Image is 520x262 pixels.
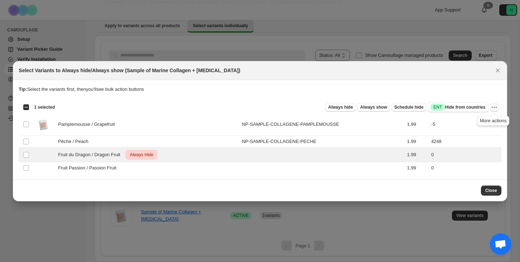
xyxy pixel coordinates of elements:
button: Always show [357,103,390,112]
button: SuccessENTHide from countries [428,102,488,112]
button: Always hide [325,103,356,112]
strong: Tip: [19,86,27,92]
span: Fruit du Dragon / Dragon Fruit [58,151,124,158]
span: Pêche / Peach [58,138,92,145]
td: NP-SAMPLE-COLLAGENE-PAMPLEMOUSSE [240,113,405,135]
span: Close [485,188,497,193]
td: 1.99 [405,113,429,135]
p: Select the variants first, then you'll see bulk action buttons [19,86,501,93]
span: Always show [360,104,387,110]
span: Always hide [328,104,353,110]
span: Always Hide [128,150,155,159]
td: 0 [429,147,501,162]
td: 4248 [429,135,501,147]
td: 1.99 [405,147,429,162]
div: Open chat [490,233,511,255]
td: 0 [429,162,501,174]
td: 1.99 [405,135,429,147]
span: ENT [433,104,442,110]
button: More actions [490,103,499,112]
span: 1 selected [34,104,55,110]
button: Close [493,65,503,75]
td: -5 [429,113,501,135]
button: Schedule hide [391,103,426,112]
span: Pamplemousse / Grapefruit [58,121,119,128]
h2: Select Variants to Always hide/Always show (Sample of Marine Collagen + [MEDICAL_DATA]) [19,67,240,74]
img: sample_Collagene-pamplemousse.webp [34,115,52,133]
span: Hide from countries [430,104,485,111]
td: 1.99 [405,162,429,174]
button: Close [481,186,501,196]
td: NP-SAMPLE-COLLAGENE-PECHE [240,135,405,147]
span: Fruit Passion / Passion Fruit [58,164,120,172]
span: Schedule hide [394,104,423,110]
